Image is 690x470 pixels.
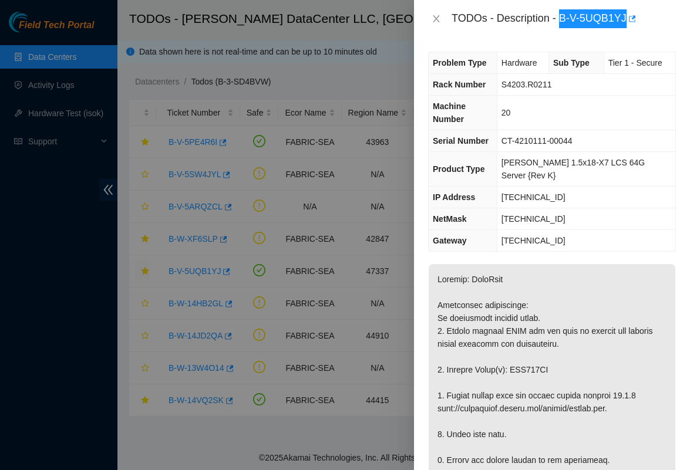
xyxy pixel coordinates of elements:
span: Tier 1 - Secure [608,58,662,67]
span: Gateway [433,236,467,245]
span: IP Address [433,192,475,202]
span: 20 [501,108,511,117]
span: S4203.R0211 [501,80,552,89]
span: Sub Type [553,58,590,67]
span: Machine Number [433,102,466,124]
span: Serial Number [433,136,489,146]
span: Rack Number [433,80,486,89]
span: Hardware [501,58,537,67]
div: TODOs - Description - B-V-5UQB1YJ [452,9,676,28]
span: [TECHNICAL_ID] [501,192,566,202]
span: [PERSON_NAME] 1.5x18-X7 LCS 64G Server {Rev K} [501,158,645,180]
span: CT-4210111-00044 [501,136,573,146]
button: Close [428,13,445,25]
span: close [432,14,441,23]
span: Product Type [433,164,484,174]
span: NetMask [433,214,467,224]
span: [TECHNICAL_ID] [501,236,566,245]
span: [TECHNICAL_ID] [501,214,566,224]
span: Problem Type [433,58,487,67]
